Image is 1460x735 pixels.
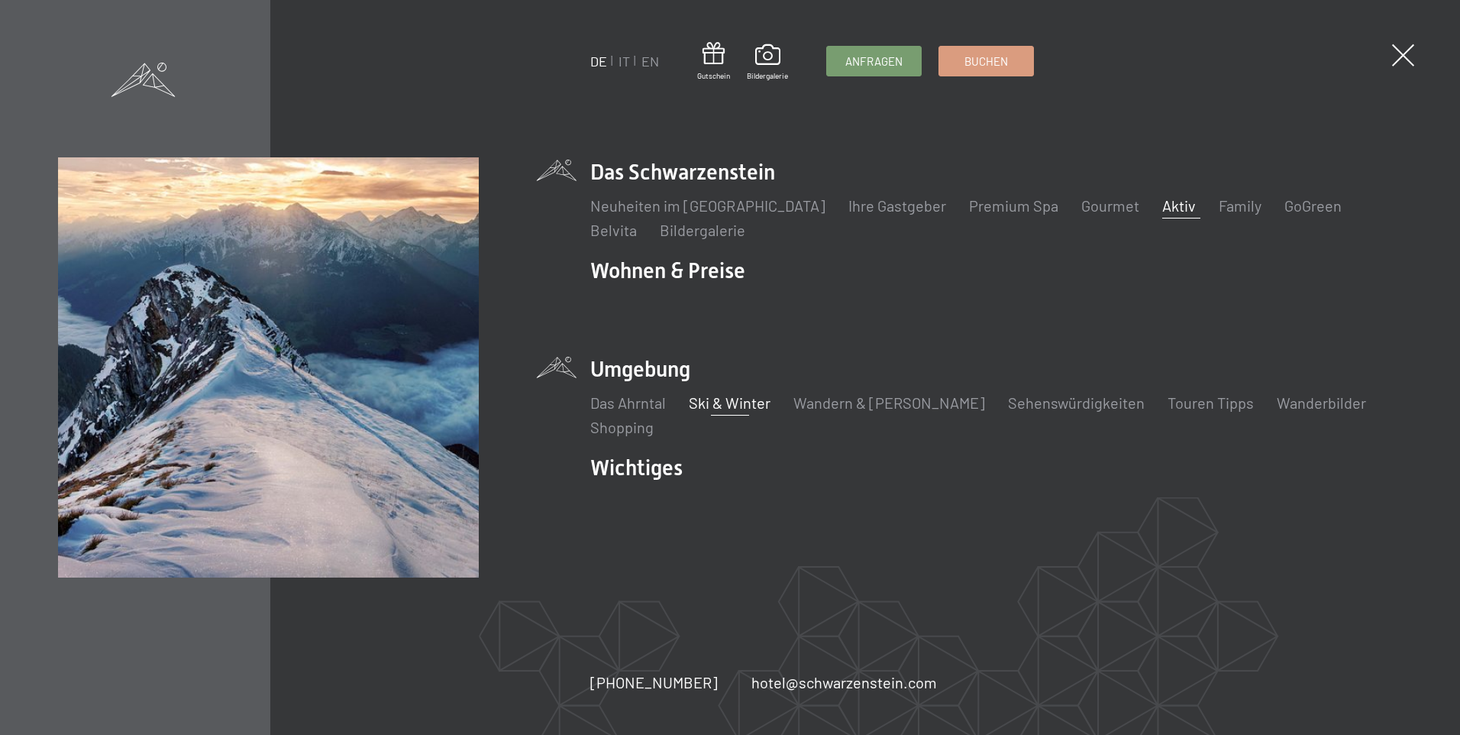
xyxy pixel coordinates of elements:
a: Bildergalerie [660,221,745,239]
a: Family [1219,196,1261,215]
a: Gutschein [697,42,730,81]
a: Sehenswürdigkeiten [1008,393,1145,412]
a: Touren Tipps [1168,393,1254,412]
a: Anfragen [827,47,921,76]
a: DE [590,53,607,70]
a: GoGreen [1284,196,1342,215]
a: Ski & Winter [689,393,770,412]
span: Bildergalerie [747,70,788,81]
a: [PHONE_NUMBER] [590,672,718,693]
span: [PHONE_NUMBER] [590,673,718,691]
a: Buchen [939,47,1033,76]
a: Premium Spa [969,196,1058,215]
a: Belvita [590,221,637,239]
a: Aktiv [1162,196,1196,215]
a: Gourmet [1081,196,1139,215]
a: Shopping [590,418,654,436]
a: EN [641,53,659,70]
a: hotel@schwarzenstein.com [751,672,937,693]
span: Anfragen [845,53,903,70]
a: Das Ahrntal [590,393,666,412]
a: Wanderbilder [1277,393,1366,412]
span: Buchen [964,53,1008,70]
a: Bildergalerie [747,44,788,81]
a: Ihre Gastgeber [848,196,946,215]
a: Wandern & [PERSON_NAME] [793,393,985,412]
span: Gutschein [697,70,730,81]
a: IT [619,53,630,70]
a: Neuheiten im [GEOGRAPHIC_DATA] [590,196,825,215]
